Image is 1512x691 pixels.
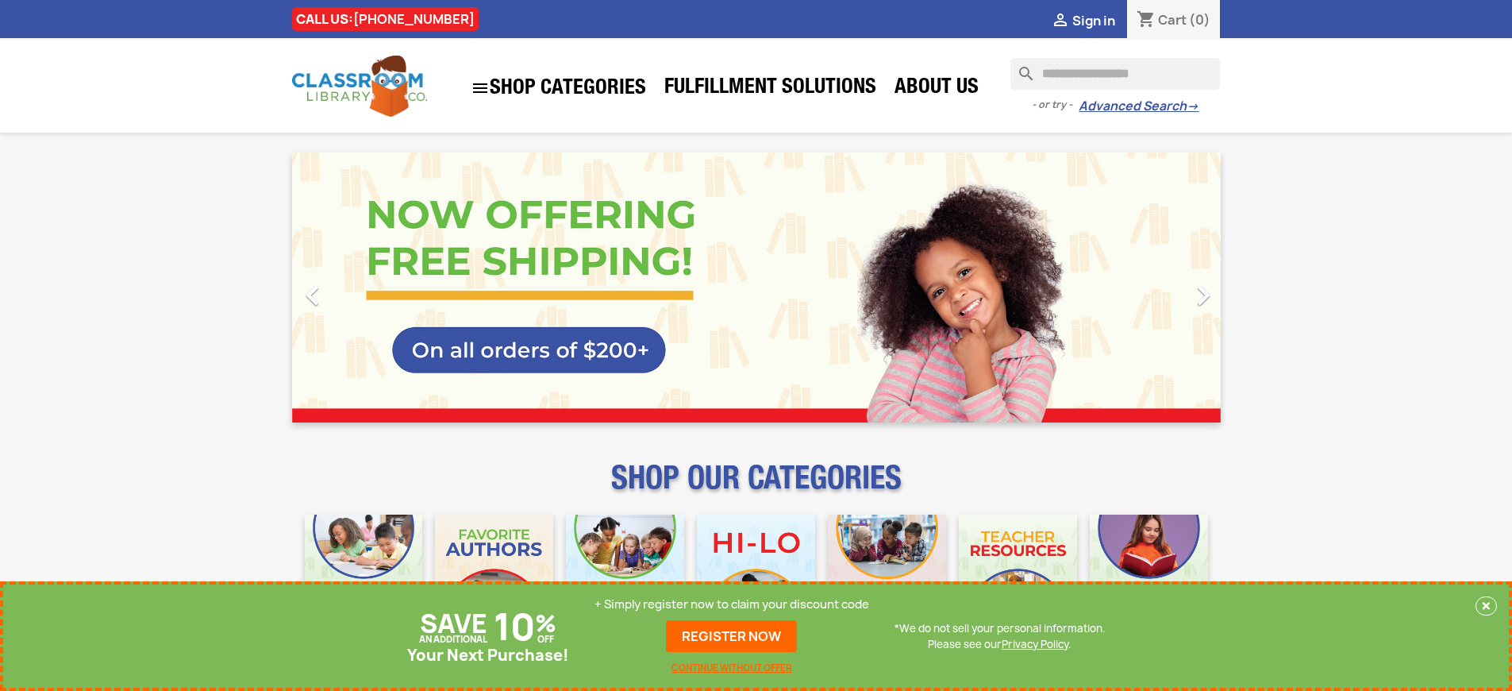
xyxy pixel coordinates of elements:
img: CLC_Fiction_Nonfiction_Mobile.jpg [828,515,946,633]
div: CALL US: [292,7,479,31]
p: SHOP OUR CATEGORIES [292,473,1221,502]
a:  Sign in [1051,12,1115,29]
i:  [1183,276,1223,315]
ul: Carousel container [292,152,1221,423]
img: Classroom Library Company [292,56,427,117]
a: SHOP CATEGORIES [463,71,654,106]
a: Previous [292,152,432,423]
img: CLC_Teacher_Resources_Mobile.jpg [959,515,1077,633]
a: About Us [887,73,987,105]
i:  [471,79,490,98]
img: CLC_HiLo_Mobile.jpg [697,515,815,633]
img: CLC_Favorite_Authors_Mobile.jpg [435,515,553,633]
span: → [1187,98,1198,114]
img: CLC_Bulk_Mobile.jpg [305,515,423,633]
i:  [293,276,333,315]
a: Advanced Search→ [1079,98,1198,114]
i: search [1010,58,1029,77]
i: shopping_cart [1137,11,1156,30]
span: Cart [1158,11,1187,29]
i:  [1051,12,1070,31]
img: CLC_Dyslexia_Mobile.jpg [1090,515,1208,633]
span: - or try - [1032,97,1079,113]
a: Fulfillment Solutions [656,73,884,105]
img: CLC_Phonics_And_Decodables_Mobile.jpg [566,515,684,633]
span: (0) [1189,11,1210,29]
span: Sign in [1072,12,1115,29]
a: Next [1081,152,1221,423]
a: [PHONE_NUMBER] [353,10,475,28]
input: Search [1010,58,1220,90]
